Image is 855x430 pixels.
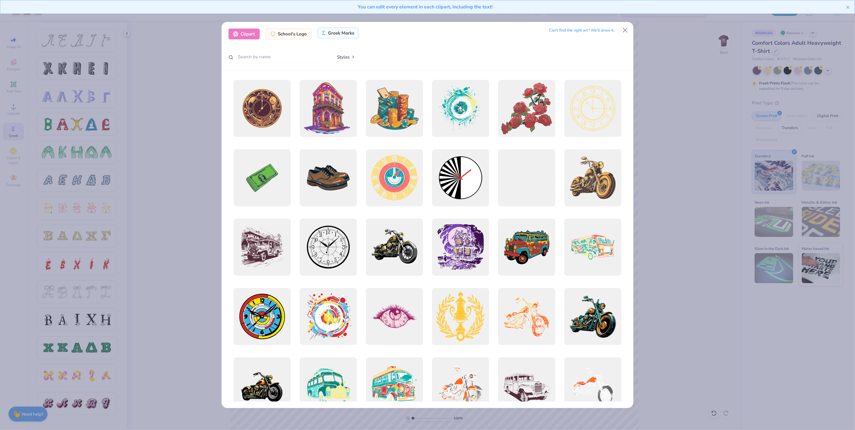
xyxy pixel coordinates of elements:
[228,29,260,39] div: Clipart
[620,24,631,36] button: Close
[331,51,362,63] button: Styles
[846,3,850,11] button: close
[549,25,615,36] div: Can’t find the right art? We’ll draw it.
[318,28,359,38] div: Greek Marks
[228,51,325,62] input: Search by name
[5,3,846,11] div: You can edit every element in each clipart, including the text!
[266,29,312,39] div: School's Logo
